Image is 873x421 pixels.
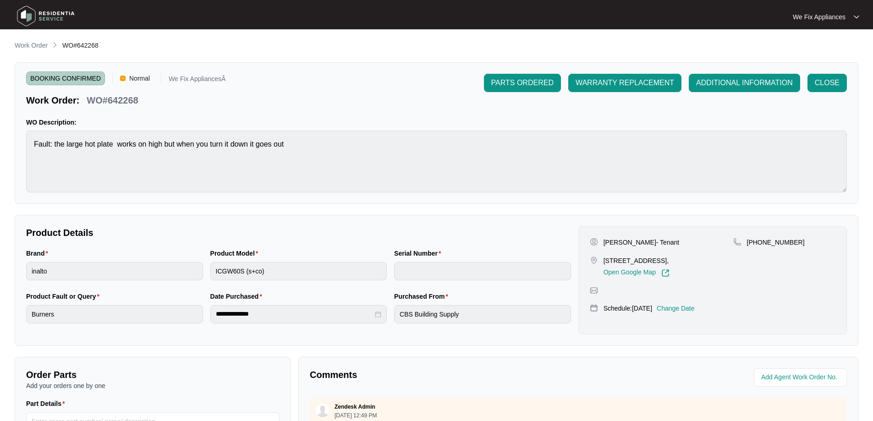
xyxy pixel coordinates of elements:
[26,262,203,280] input: Brand
[51,41,59,49] img: chevron-right
[316,404,329,417] img: user.svg
[491,77,554,88] span: PARTS ORDERED
[87,94,138,107] p: WO#642268
[26,131,847,192] textarea: Fault: the large hot plate works on high but when you turn it down it goes out
[26,118,847,127] p: WO Description:
[169,76,225,85] p: We Fix AppliancesÂ
[661,269,670,277] img: Link-External
[604,256,670,265] p: [STREET_ADDRESS],
[696,77,793,88] span: ADDITIONAL INFORMATION
[807,74,847,92] button: CLOSE
[604,269,670,277] a: Open Google Map
[394,262,571,280] input: Serial Number
[26,249,52,258] label: Brand
[14,2,78,30] img: residentia service logo
[335,403,375,410] p: Zendesk Admin
[484,74,561,92] button: PARTS ORDERED
[590,256,598,264] img: map-pin
[761,372,841,383] input: Add Agent Work Order No.
[26,399,69,408] label: Part Details
[854,15,859,19] img: dropdown arrow
[689,74,800,92] button: ADDITIONAL INFORMATION
[26,305,203,323] input: Product Fault or Query
[62,42,99,49] span: WO#642268
[26,71,105,85] span: BOOKING CONFIRMED
[335,413,377,418] p: [DATE] 12:49 PM
[26,292,103,301] label: Product Fault or Query
[576,77,674,88] span: WARRANTY REPLACEMENT
[126,71,154,85] span: Normal
[26,94,79,107] p: Work Order:
[733,238,741,246] img: map-pin
[310,368,572,381] p: Comments
[604,238,679,247] p: [PERSON_NAME]- Tenant
[568,74,681,92] button: WARRANTY REPLACEMENT
[120,76,126,81] img: Vercel Logo
[210,249,262,258] label: Product Model
[26,381,280,390] p: Add your orders one by one
[210,292,266,301] label: Date Purchased
[590,238,598,246] img: user-pin
[26,226,571,239] p: Product Details
[394,305,571,323] input: Purchased From
[26,368,280,381] p: Order Parts
[747,238,805,247] p: [PHONE_NUMBER]
[604,304,652,313] p: Schedule: [DATE]
[210,262,387,280] input: Product Model
[815,77,840,88] span: CLOSE
[590,286,598,295] img: map-pin
[793,12,846,22] p: We Fix Appliances
[15,41,48,50] p: Work Order
[13,41,49,51] a: Work Order
[394,292,452,301] label: Purchased From
[394,249,445,258] label: Serial Number
[590,304,598,312] img: map-pin
[216,309,373,319] input: Date Purchased
[657,304,695,313] p: Change Date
